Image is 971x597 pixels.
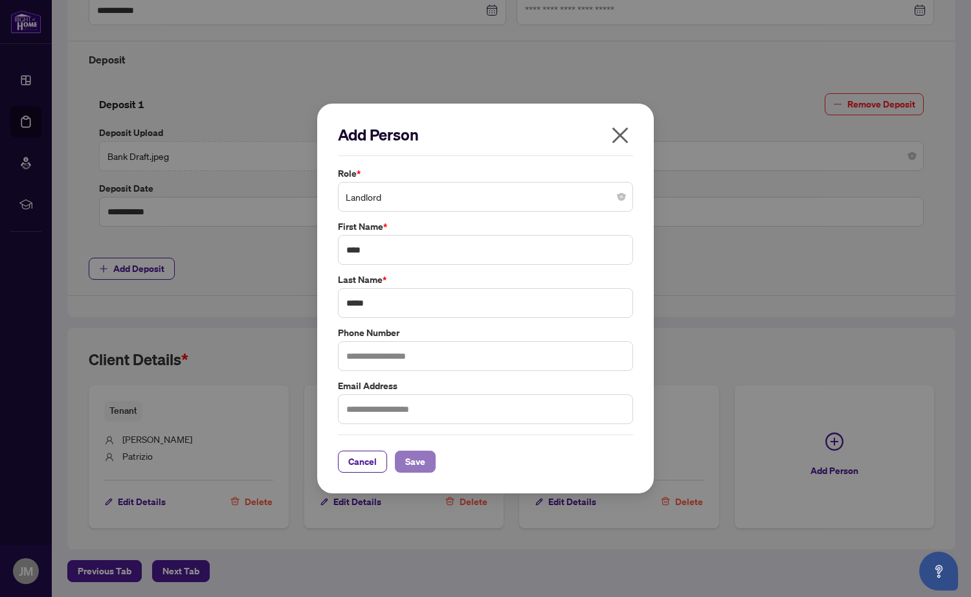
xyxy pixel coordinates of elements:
[338,273,633,287] label: Last Name
[348,451,377,472] span: Cancel
[338,379,633,393] label: Email Address
[338,451,387,473] button: Cancel
[610,125,631,146] span: close
[919,552,958,591] button: Open asap
[338,124,633,145] h2: Add Person
[346,185,625,209] span: Landlord
[395,451,436,473] button: Save
[405,451,425,472] span: Save
[338,326,633,340] label: Phone Number
[618,193,625,201] span: close-circle
[338,220,633,234] label: First Name
[338,166,633,181] label: Role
